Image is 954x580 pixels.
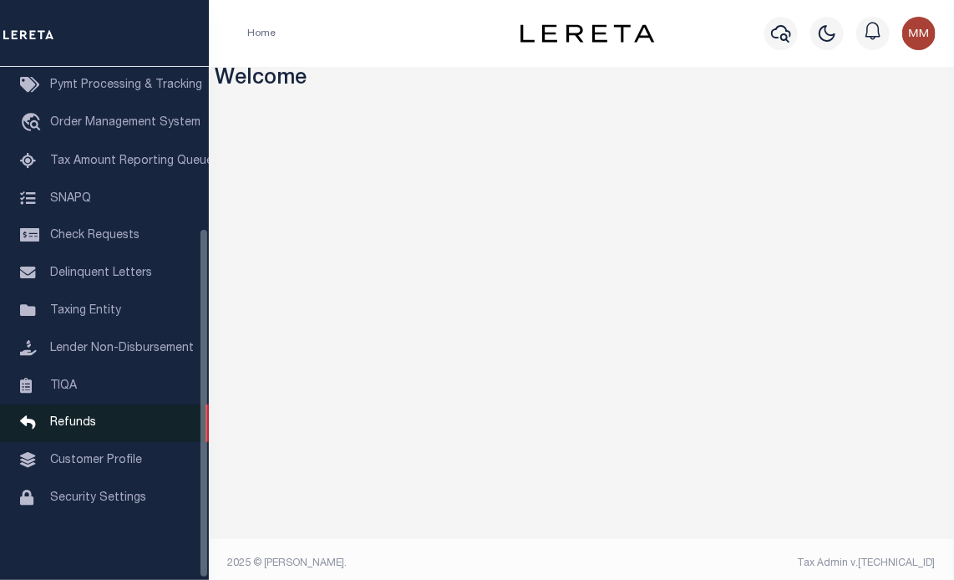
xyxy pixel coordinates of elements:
[50,455,142,466] span: Customer Profile
[594,556,936,571] div: Tax Admin v.[TECHNICAL_ID]
[50,492,146,504] span: Security Settings
[50,117,200,129] span: Order Management System
[216,556,582,571] div: 2025 © [PERSON_NAME].
[50,267,152,279] span: Delinquent Letters
[50,155,213,167] span: Tax Amount Reporting Queue
[50,192,91,204] span: SNAPQ
[50,417,96,429] span: Refunds
[902,17,936,50] img: svg+xml;base64,PHN2ZyB4bWxucz0iaHR0cDovL3d3dy53My5vcmcvMjAwMC9zdmciIHBvaW50ZXItZXZlbnRzPSJub25lIi...
[20,113,47,135] i: travel_explore
[50,305,121,317] span: Taxing Entity
[50,79,202,91] span: Pymt Processing & Tracking
[216,67,948,92] h3: Welcome
[520,24,654,43] img: logo-dark.svg
[50,343,194,354] span: Lender Non-Disbursement
[50,379,77,391] span: TIQA
[50,230,140,242] span: Check Requests
[247,26,276,41] li: Home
